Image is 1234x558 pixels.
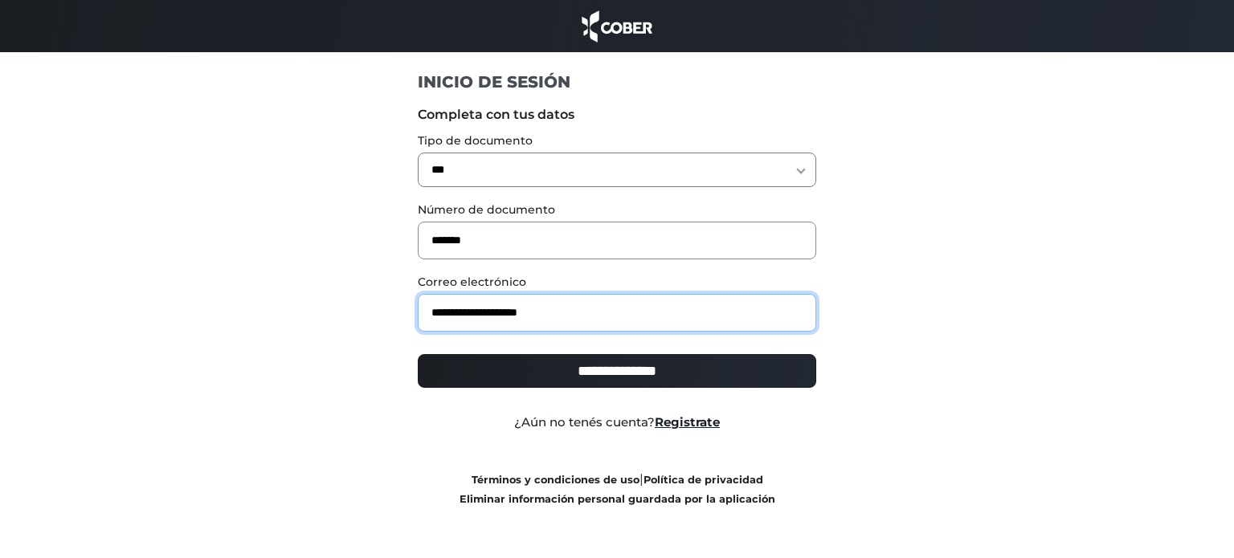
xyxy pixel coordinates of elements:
a: Registrate [655,414,720,430]
label: Correo electrónico [418,274,817,291]
a: Eliminar información personal guardada por la aplicación [460,493,775,505]
label: Número de documento [418,202,817,218]
img: cober_marca.png [578,8,656,44]
a: Política de privacidad [644,474,763,486]
h1: INICIO DE SESIÓN [418,71,817,92]
div: ¿Aún no tenés cuenta? [406,413,829,432]
a: Términos y condiciones de uso [472,474,639,486]
label: Completa con tus datos [418,105,817,124]
div: | [406,470,829,508]
label: Tipo de documento [418,132,817,149]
